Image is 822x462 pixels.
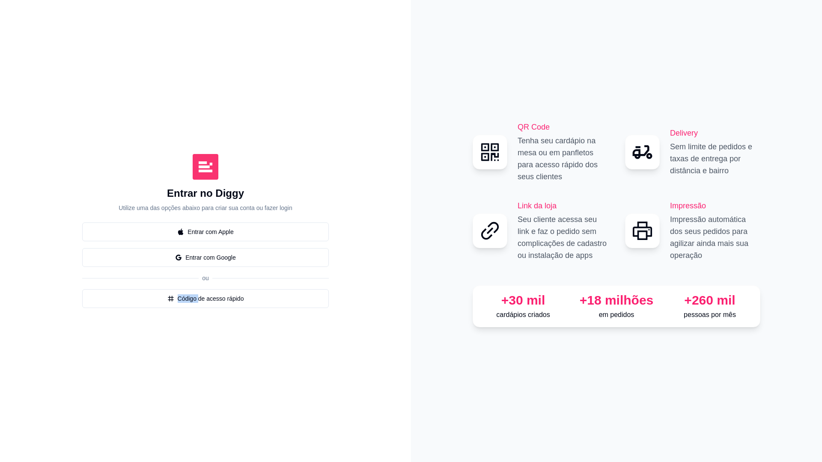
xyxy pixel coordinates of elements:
div: +260 mil [667,293,753,308]
p: Impressão automática dos seus pedidos para agilizar ainda mais sua operação [670,213,760,261]
span: ou [199,275,212,281]
p: Sem limite de pedidos e taxas de entrega por distância e bairro [670,141,760,177]
p: Utilize uma das opções abaixo para criar sua conta ou fazer login [119,204,292,212]
p: pessoas por mês [667,310,753,320]
div: +30 mil [480,293,566,308]
p: Tenha seu cardápio na mesa ou em panfletos para acesso rápido dos seus clientes [518,135,608,183]
span: number [167,295,174,302]
span: apple [177,228,184,235]
button: numberCódigo de acesso rápido [82,289,329,308]
div: +18 milhões [573,293,660,308]
h2: Impressão [670,200,760,212]
p: em pedidos [573,310,660,320]
button: googleEntrar com Google [82,248,329,267]
img: Diggy [193,154,218,180]
h1: Entrar no Diggy [167,187,244,200]
span: google [175,254,182,261]
p: cardápios criados [480,310,566,320]
p: Seu cliente acessa seu link e faz o pedido sem complicações de cadastro ou instalação de apps [518,213,608,261]
h2: QR Code [518,121,608,133]
h2: Link da loja [518,200,608,212]
button: appleEntrar com Apple [82,222,329,241]
h2: Delivery [670,127,760,139]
